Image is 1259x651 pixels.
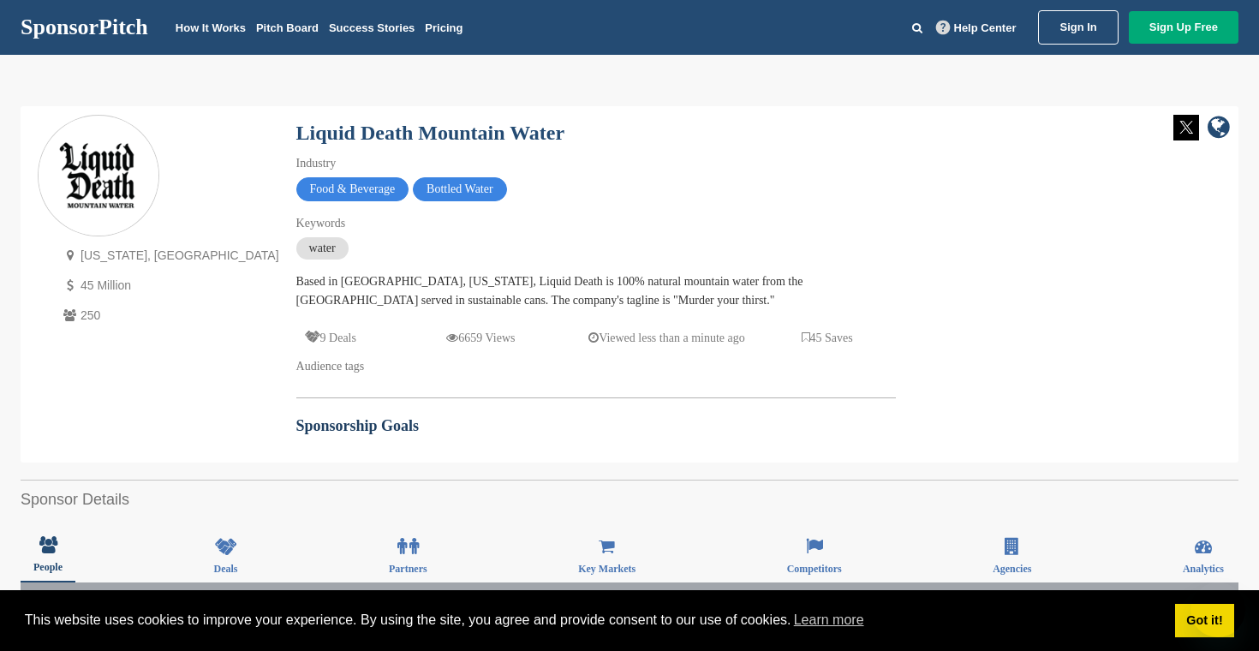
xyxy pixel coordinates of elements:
[1129,11,1238,44] a: Sign Up Free
[296,214,896,233] div: Keywords
[1190,582,1245,637] iframe: Button to launch messaging window
[21,16,148,39] a: SponsorPitch
[176,21,246,34] a: How It Works
[802,327,853,349] p: 45 Saves
[39,117,158,236] img: Sponsorpitch & Liquid Death Mountain Water
[389,564,427,574] span: Partners
[296,177,409,201] span: Food & Beverage
[21,488,1238,511] h2: Sponsor Details
[214,564,238,574] span: Deals
[446,327,515,349] p: 6659 Views
[329,21,415,34] a: Success Stories
[578,564,635,574] span: Key Markets
[1038,10,1118,45] a: Sign In
[33,562,63,572] span: People
[588,327,745,349] p: Viewed less than a minute ago
[59,275,279,296] p: 45 Million
[933,18,1020,38] a: Help Center
[993,564,1031,574] span: Agencies
[413,177,507,201] span: Bottled Water
[787,564,842,574] span: Competitors
[296,357,896,376] div: Audience tags
[59,245,279,266] p: [US_STATE], [GEOGRAPHIC_DATA]
[59,305,279,326] p: 250
[1183,564,1224,574] span: Analytics
[256,21,319,34] a: Pitch Board
[296,237,349,260] span: water
[305,327,356,349] p: 9 Deals
[296,415,896,438] h2: Sponsorship Goals
[296,122,565,144] a: Liquid Death Mountain Water
[296,154,896,173] div: Industry
[791,607,867,633] a: learn more about cookies
[425,21,462,34] a: Pricing
[1208,115,1230,143] a: company link
[1175,604,1234,638] a: dismiss cookie message
[25,607,1161,633] span: This website uses cookies to improve your experience. By using the site, you agree and provide co...
[1173,115,1199,140] img: Twitter white
[296,272,896,310] div: Based in [GEOGRAPHIC_DATA], [US_STATE], Liquid Death is 100% natural mountain water from the [GEO...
